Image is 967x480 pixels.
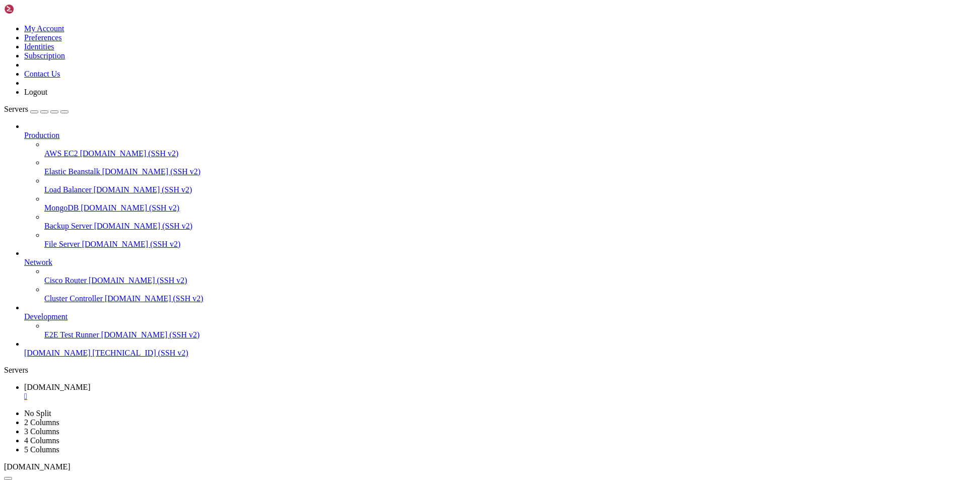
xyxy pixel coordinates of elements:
span: [DOMAIN_NAME] [24,349,91,357]
span: [DOMAIN_NAME] [4,462,71,471]
li: AWS EC2 [DOMAIN_NAME] (SSH v2) [44,140,963,158]
span: E2E Test Runner [44,330,99,339]
a: Network [24,258,963,267]
li: Elastic Beanstalk [DOMAIN_NAME] (SSH v2) [44,158,963,176]
li: Cisco Router [DOMAIN_NAME] (SSH v2) [44,267,963,285]
a: My Account [24,24,64,33]
span: Development [24,312,67,321]
span: [DOMAIN_NAME] (SSH v2) [105,294,203,303]
span: [DOMAIN_NAME] (SSH v2) [101,330,200,339]
a: Production [24,131,963,140]
a: vps130383.whmpanels.com [24,383,963,401]
span: Load Balancer [44,185,92,194]
a: E2E Test Runner [DOMAIN_NAME] (SSH v2) [44,330,963,339]
span: [DOMAIN_NAME] (SSH v2) [102,167,201,176]
a: Backup Server [DOMAIN_NAME] (SSH v2) [44,222,963,231]
a: MongoDB [DOMAIN_NAME] (SSH v2) [44,203,963,213]
div: Servers [4,366,963,375]
span: [TECHNICAL_ID] (SSH v2) [93,349,188,357]
a: Cisco Router [DOMAIN_NAME] (SSH v2) [44,276,963,285]
span: [DOMAIN_NAME] (SSH v2) [94,222,193,230]
span: [DOMAIN_NAME] (SSH v2) [80,149,179,158]
span: MongoDB [44,203,79,212]
span: Production [24,131,59,140]
a: Contact Us [24,70,60,78]
span: [DOMAIN_NAME] (SSH v2) [94,185,192,194]
img: Shellngn [4,4,62,14]
span: Backup Server [44,222,92,230]
a: Preferences [24,33,62,42]
span: [DOMAIN_NAME] (SSH v2) [89,276,187,285]
a: Identities [24,42,54,51]
span: Cisco Router [44,276,87,285]
span: [DOMAIN_NAME] [24,383,91,391]
span: Servers [4,105,28,113]
li: Cluster Controller [DOMAIN_NAME] (SSH v2) [44,285,963,303]
li: Development [24,303,963,339]
li: MongoDB [DOMAIN_NAME] (SSH v2) [44,194,963,213]
a: No Split [24,409,51,418]
span: AWS EC2 [44,149,78,158]
li: File Server [DOMAIN_NAME] (SSH v2) [44,231,963,249]
a: Cluster Controller [DOMAIN_NAME] (SSH v2) [44,294,963,303]
span: [DOMAIN_NAME] (SSH v2) [81,203,179,212]
a: 2 Columns [24,418,59,427]
span: Elastic Beanstalk [44,167,100,176]
a: AWS EC2 [DOMAIN_NAME] (SSH v2) [44,149,963,158]
a: Subscription [24,51,65,60]
a: Elastic Beanstalk [DOMAIN_NAME] (SSH v2) [44,167,963,176]
li: [DOMAIN_NAME] [TECHNICAL_ID] (SSH v2) [24,339,963,358]
a:  [24,392,963,401]
li: Production [24,122,963,249]
li: Backup Server [DOMAIN_NAME] (SSH v2) [44,213,963,231]
a: 5 Columns [24,445,59,454]
a: File Server [DOMAIN_NAME] (SSH v2) [44,240,963,249]
a: 4 Columns [24,436,59,445]
span: [DOMAIN_NAME] (SSH v2) [82,240,181,248]
span: Cluster Controller [44,294,103,303]
li: Network [24,249,963,303]
a: Servers [4,105,68,113]
li: Load Balancer [DOMAIN_NAME] (SSH v2) [44,176,963,194]
span: Network [24,258,52,266]
a: 3 Columns [24,427,59,436]
li: E2E Test Runner [DOMAIN_NAME] (SSH v2) [44,321,963,339]
a: Logout [24,88,47,96]
a: Development [24,312,963,321]
a: Load Balancer [DOMAIN_NAME] (SSH v2) [44,185,963,194]
a: [DOMAIN_NAME] [TECHNICAL_ID] (SSH v2) [24,349,963,358]
span: File Server [44,240,80,248]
